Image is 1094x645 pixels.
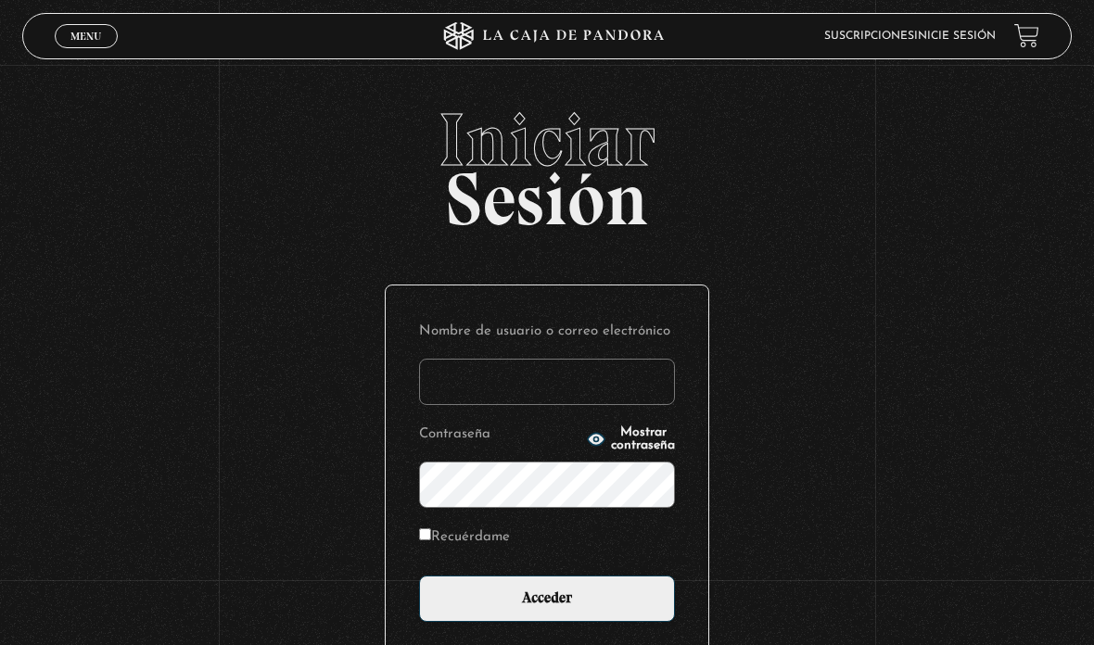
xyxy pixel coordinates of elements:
[824,31,914,42] a: Suscripciones
[419,319,675,344] label: Nombre de usuario o correo electrónico
[419,528,431,540] input: Recuérdame
[22,103,1073,221] h2: Sesión
[419,525,510,550] label: Recuérdame
[587,426,675,452] button: Mostrar contraseña
[70,31,101,42] span: Menu
[1014,23,1039,48] a: View your shopping cart
[65,46,108,59] span: Cerrar
[914,31,996,42] a: Inicie sesión
[611,426,675,452] span: Mostrar contraseña
[419,422,581,447] label: Contraseña
[419,575,675,622] input: Acceder
[22,103,1073,177] span: Iniciar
